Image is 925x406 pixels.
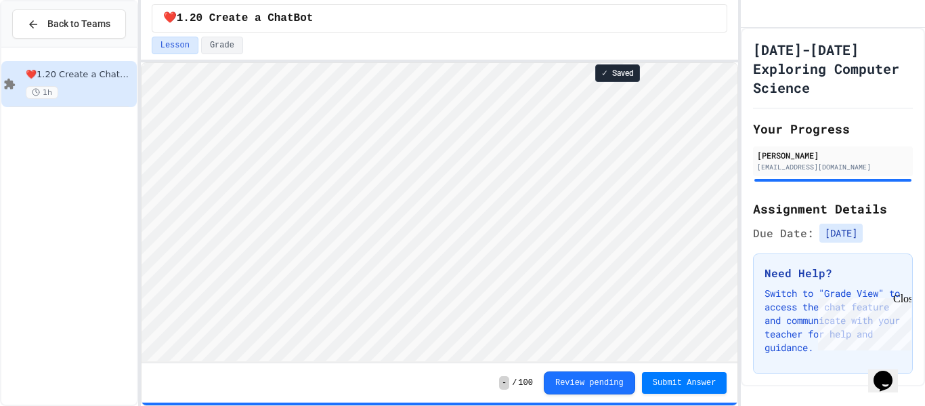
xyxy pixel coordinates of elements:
[757,162,909,172] div: [EMAIL_ADDRESS][DOMAIN_NAME]
[753,119,913,138] h2: Your Progress
[601,68,608,79] span: ✓
[642,372,727,394] button: Submit Answer
[5,5,93,86] div: Chat with us now!Close
[765,265,901,281] h3: Need Help?
[142,63,738,363] iframe: To enrich screen reader interactions, please activate Accessibility in Grammarly extension settings
[753,199,913,218] h2: Assignment Details
[544,371,635,394] button: Review pending
[499,376,509,390] span: -
[201,37,243,54] button: Grade
[868,352,911,392] iframe: chat widget
[765,287,901,354] p: Switch to "Grade View" to access the chat feature and communicate with your teacher for help and ...
[26,86,58,99] span: 1h
[152,37,198,54] button: Lesson
[653,378,716,388] span: Submit Answer
[612,68,634,79] span: Saved
[518,378,533,388] span: 100
[813,293,911,350] iframe: chat widget
[512,378,517,388] span: /
[26,69,134,81] span: ❤️1.20 Create a ChatBot
[753,225,814,241] span: Due Date:
[819,224,863,243] span: [DATE]
[163,10,314,26] span: ❤️1.20 Create a ChatBot
[47,17,110,31] span: Back to Teams
[12,9,126,39] button: Back to Teams
[753,40,913,97] h1: [DATE]-[DATE] Exploring Computer Science
[757,149,909,161] div: [PERSON_NAME]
